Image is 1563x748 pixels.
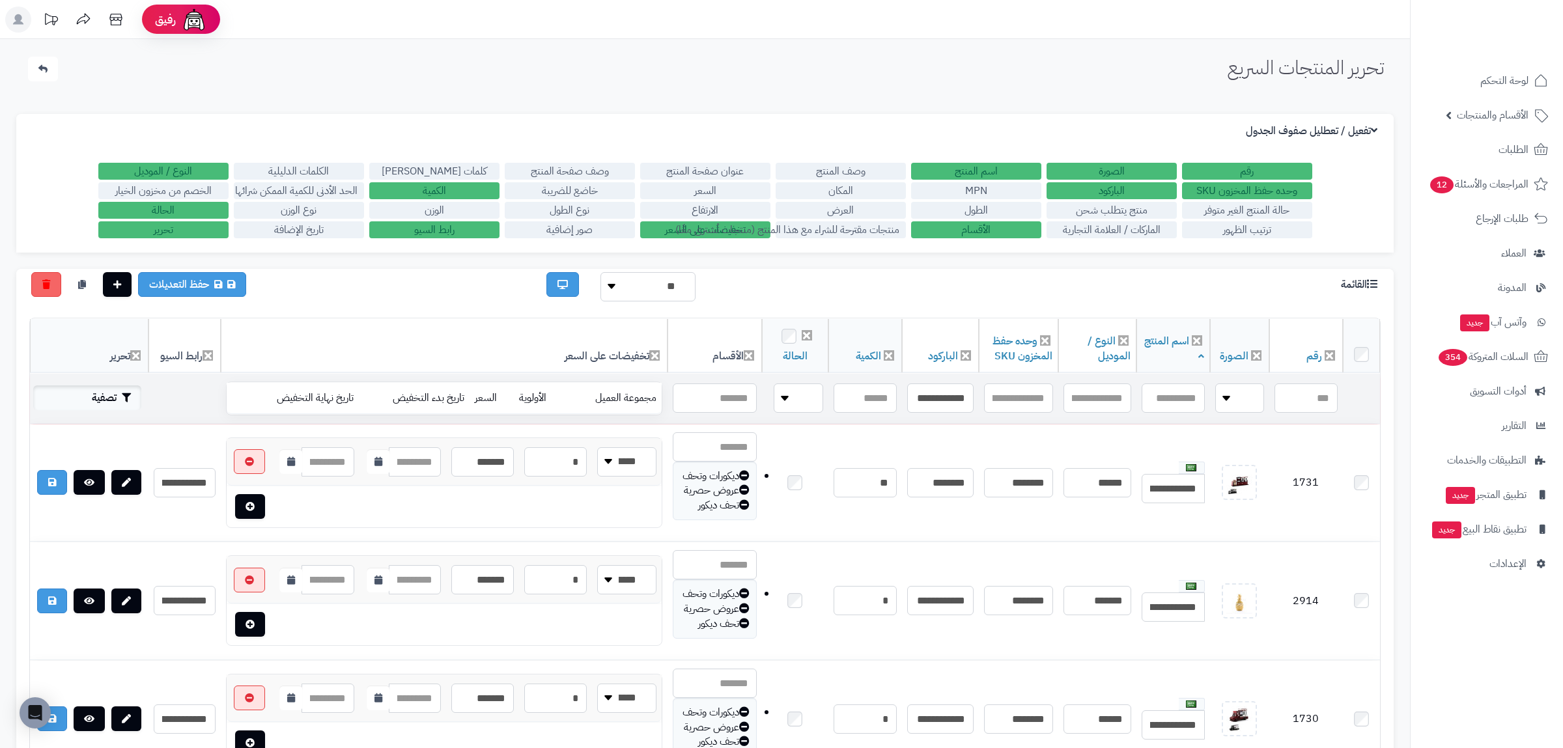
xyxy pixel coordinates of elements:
[98,182,229,199] label: الخصم من مخزون الخيار
[1432,521,1461,538] span: جديد
[1418,307,1555,338] a: وآتس آبجديد
[640,163,770,180] label: عنوان صفحة المنتج
[1047,163,1177,180] label: الصورة
[928,348,958,364] a: الباركود
[234,202,364,219] label: نوع الوزن
[1459,313,1527,331] span: وآتس آب
[680,616,750,631] div: تحف ديكور
[680,587,750,602] div: ديكورات وتحف
[1047,221,1177,238] label: الماركات / العلامة التجارية
[98,202,229,219] label: الحالة
[1418,376,1555,407] a: أدوات التسويق
[1418,65,1555,96] a: لوحة التحكم
[911,182,1041,199] label: MPN
[911,221,1041,238] label: الأقسام
[1186,583,1196,590] img: العربية
[369,163,500,180] label: كلمات [PERSON_NAME]
[505,202,635,219] label: نوع الطول
[505,221,635,238] label: صور إضافية
[1418,410,1555,441] a: التقارير
[505,182,635,199] label: خاضع للضريبة
[1182,163,1312,180] label: رقم
[911,163,1041,180] label: اسم المنتج
[565,383,662,414] td: مجموعة العميل
[911,202,1041,219] label: الطول
[359,383,470,414] td: تاريخ بدء التخفيض
[369,221,500,238] label: رابط السيو
[505,163,635,180] label: وصف صفحة المنتج
[1418,514,1555,545] a: تطبيق نقاط البيعجديد
[241,383,359,414] td: تاريخ نهاية التخفيض
[1501,244,1527,262] span: العملاء
[514,383,565,414] td: الأولوية
[776,221,906,238] label: منتجات مقترحة للشراء مع هذا المنتج (منتجات تُشترى معًا)
[1047,182,1177,199] label: الباركود
[1489,555,1527,573] span: الإعدادات
[1269,542,1343,660] td: 2914
[640,202,770,219] label: الارتفاع
[234,221,364,238] label: تاريخ الإضافة
[35,7,67,36] a: تحديثات المنصة
[1144,333,1204,364] a: اسم المنتج
[1437,348,1469,367] span: 354
[1446,487,1475,504] span: جديد
[1476,210,1528,228] span: طلبات الإرجاع
[680,469,750,484] div: ديكورات وتحف
[640,221,770,238] label: تخفيضات على السعر
[1499,141,1528,159] span: الطلبات
[369,182,500,199] label: الكمية
[1418,203,1555,234] a: طلبات الإرجاع
[680,602,750,616] div: عروض حصرية
[1088,333,1131,364] a: النوع / الموديل
[1182,202,1312,219] label: حالة المنتج الغير متوفر
[1186,700,1196,708] img: العربية
[1182,182,1312,199] label: وحده حفظ المخزون SKU
[1431,520,1527,538] span: تطبيق نقاط البيع
[1457,106,1528,124] span: الأقسام والمنتجات
[1470,382,1527,400] span: أدوات التسويق
[776,163,906,180] label: وصف المنتج
[668,319,762,373] th: الأقسام
[1220,348,1248,364] a: الصورة
[1429,176,1454,195] span: 12
[98,163,229,180] label: النوع / الموديل
[33,385,141,410] button: تصفية
[1447,451,1527,469] span: التطبيقات والخدمات
[1269,424,1343,542] td: 1731
[856,348,881,364] a: الكمية
[221,319,668,373] th: تخفيضات على السعر
[783,348,808,364] a: الحالة
[1418,445,1555,476] a: التطبيقات والخدمات
[680,498,750,513] div: تحف ديكور
[181,7,207,33] img: ai-face.png
[1418,238,1555,269] a: العملاء
[776,202,906,219] label: العرض
[1460,314,1489,331] span: جديد
[138,272,246,297] a: حفظ التعديلات
[1429,175,1528,193] span: المراجعات والأسئلة
[1502,417,1527,435] span: التقارير
[155,12,176,27] span: رفيق
[1498,279,1527,297] span: المدونة
[680,720,750,735] div: عروض حصرية
[1474,10,1551,37] img: logo-2.png
[470,383,514,414] td: السعر
[1228,57,1384,78] h1: تحرير المنتجات السريع
[1186,464,1196,471] img: العربية
[1341,279,1381,291] h3: القائمة
[1444,486,1527,504] span: تطبيق المتجر
[1246,125,1381,137] h3: تفعيل / تعطليل صفوف الجدول
[1418,548,1555,579] a: الإعدادات
[98,221,229,238] label: تحرير
[20,697,51,728] div: Open Intercom Messenger
[148,319,221,373] th: رابط السيو
[1437,348,1528,366] span: السلات المتروكة
[1047,202,1177,219] label: منتج يتطلب شحن
[1480,72,1528,90] span: لوحة التحكم
[234,163,364,180] label: الكلمات الدليلية
[1418,134,1555,165] a: الطلبات
[1418,169,1555,200] a: المراجعات والأسئلة12
[993,333,1052,364] a: وحده حفظ المخزون SKU
[1306,348,1322,364] a: رقم
[1418,341,1555,372] a: السلات المتروكة354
